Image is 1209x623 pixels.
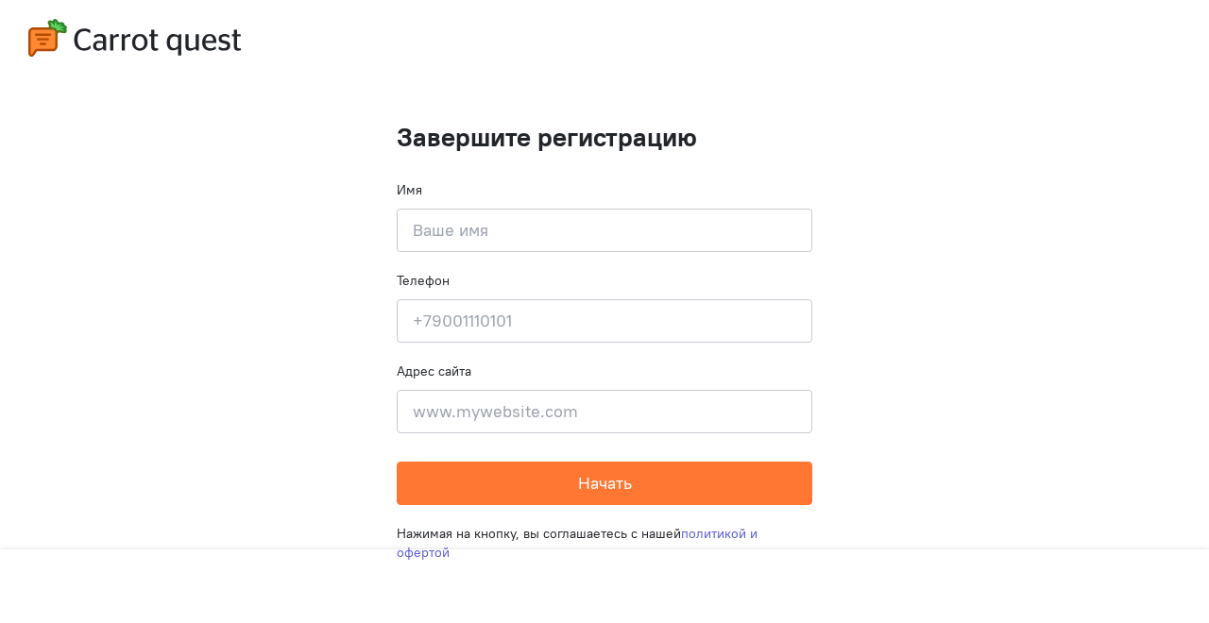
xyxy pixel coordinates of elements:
input: Ваше имя [397,209,812,252]
h1: Завершите регистрацию [397,123,812,152]
div: Нажимая на кнопку, вы соглашаетесь с нашей [397,505,812,581]
input: www.mywebsite.com [397,390,812,433]
label: Адрес сайта [397,362,471,380]
button: Начать [397,462,812,505]
label: Имя [397,180,422,199]
input: +79001110101 [397,299,812,343]
span: Начать [578,472,632,494]
img: carrot-quest-logo.svg [28,19,241,57]
label: Телефон [397,271,450,290]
